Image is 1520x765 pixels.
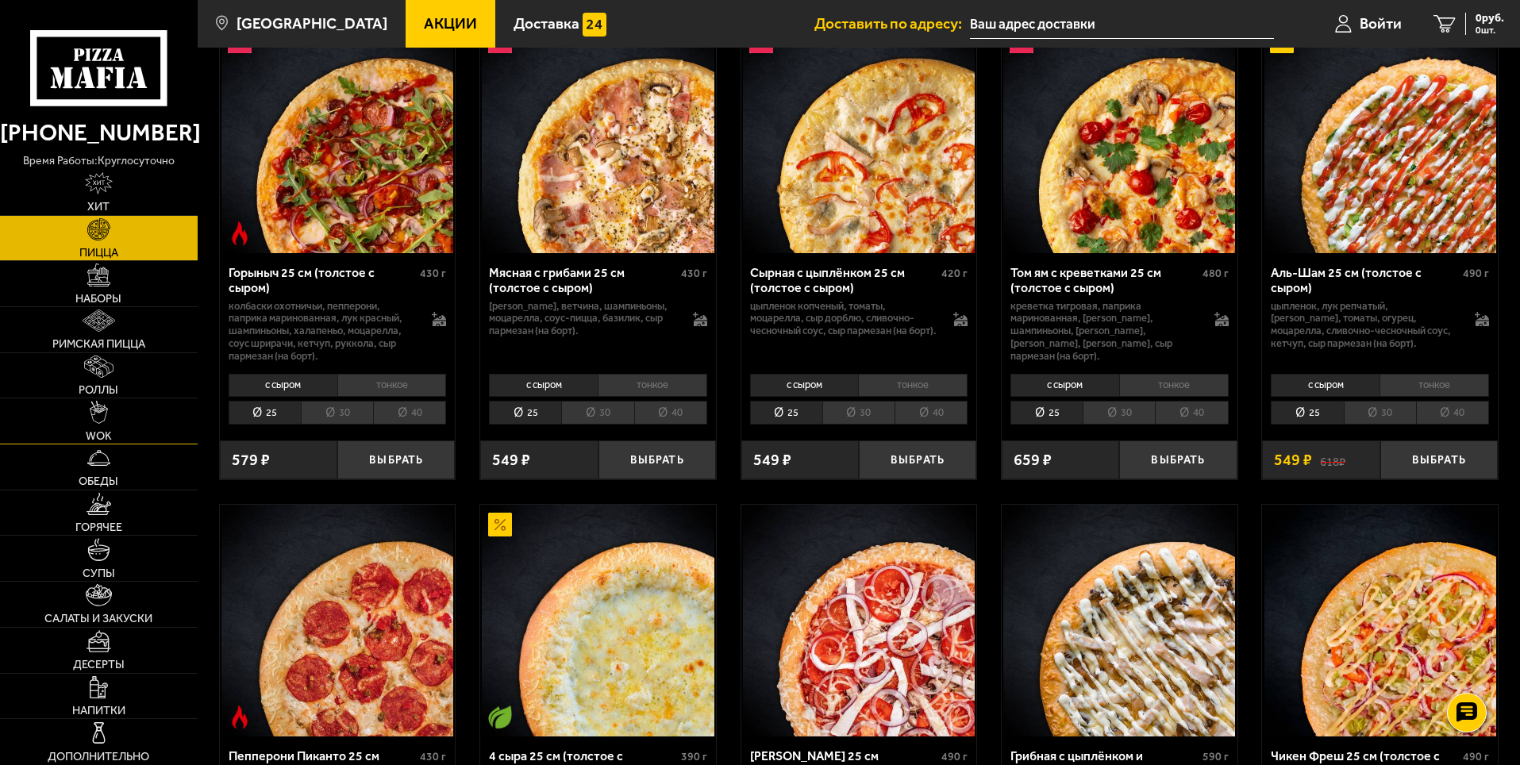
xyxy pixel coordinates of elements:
div: Горыныч 25 см (толстое с сыром) [229,265,417,295]
li: 40 [1155,401,1228,425]
span: 0 руб. [1476,13,1504,24]
span: 430 г [420,750,446,763]
img: Грибная с цыплёнком и сулугуни 25 см (толстое с сыром) [1003,505,1235,736]
img: Том ям с креветками 25 см (толстое с сыром) [1003,21,1235,253]
a: НовинкаОстрое блюдоГорыныч 25 см (толстое с сыром) [220,21,456,253]
li: 30 [301,401,373,425]
img: Аль-Шам 25 см (толстое с сыром) [1264,21,1496,253]
li: с сыром [750,374,859,396]
a: Чикен Фреш 25 см (толстое с сыром) [1262,505,1498,736]
a: НовинкаСырная с цыплёнком 25 см (толстое с сыром) [741,21,977,253]
p: [PERSON_NAME], ветчина, шампиньоны, моцарелла, соус-пицца, базилик, сыр пармезан (на борт). [489,300,677,338]
button: Выбрать [598,440,716,479]
li: с сыром [1271,374,1380,396]
button: Выбрать [1119,440,1237,479]
p: креветка тигровая, паприка маринованная, [PERSON_NAME], шампиньоны, [PERSON_NAME], [PERSON_NAME],... [1010,300,1199,363]
img: Пепперони Пиканто 25 см (толстое с сыром) [221,505,453,736]
span: Войти [1360,16,1402,31]
span: Хит [87,201,110,212]
a: НовинкаТом ям с креветками 25 см (толстое с сыром) [1002,21,1237,253]
li: тонкое [598,374,707,396]
li: 30 [561,401,633,425]
span: 490 г [1463,750,1489,763]
p: цыпленок копченый, томаты, моцарелла, сыр дорблю, сливочно-чесночный соус, сыр пармезан (на борт). [750,300,938,338]
s: 618 ₽ [1320,452,1345,468]
div: Том ям с креветками 25 см (толстое с сыром) [1010,265,1199,295]
button: Выбрать [1380,440,1498,479]
a: НовинкаМясная с грибами 25 см (толстое с сыром) [480,21,716,253]
span: Десерты [73,659,125,670]
span: Супы [83,567,115,579]
span: Напитки [72,705,125,716]
div: Сырная с цыплёнком 25 см (толстое с сыром) [750,265,938,295]
span: Обеды [79,475,118,486]
a: Острое блюдоПепперони Пиканто 25 см (толстое с сыром) [220,505,456,736]
span: Акции [424,16,477,31]
img: 15daf4d41897b9f0e9f617042186c801.svg [583,13,606,37]
li: с сыром [1010,374,1119,396]
span: 390 г [681,750,707,763]
li: 25 [750,401,822,425]
button: Выбрать [859,440,976,479]
input: Ваш адрес доставки [970,10,1274,39]
span: [GEOGRAPHIC_DATA] [237,16,387,31]
li: тонкое [337,374,447,396]
li: 40 [373,401,446,425]
span: 659 ₽ [1014,452,1052,468]
li: 25 [1271,401,1343,425]
li: 40 [634,401,707,425]
span: 0 шт. [1476,25,1504,35]
img: Мясная с грибами 25 см (толстое с сыром) [482,21,714,253]
span: Пицца [79,247,118,258]
img: Горыныч 25 см (толстое с сыром) [221,21,453,253]
img: Вегетарианское блюдо [488,705,512,729]
span: Салаты и закуски [44,613,152,624]
span: 549 ₽ [492,452,530,468]
span: 480 г [1203,267,1229,280]
span: 430 г [420,267,446,280]
img: Острое блюдо [228,705,252,729]
span: 490 г [941,750,968,763]
img: Острое блюдо [228,221,252,245]
li: с сыром [229,374,337,396]
span: WOK [86,430,112,441]
li: тонкое [1380,374,1489,396]
span: Доставить по адресу: [814,16,970,31]
span: 549 ₽ [1274,452,1312,468]
a: Грибная с цыплёнком и сулугуни 25 см (толстое с сыром) [1002,505,1237,736]
span: Римская пицца [52,338,145,349]
li: 40 [1416,401,1489,425]
li: 25 [229,401,301,425]
img: Акционный [488,513,512,536]
span: 430 г [681,267,707,280]
img: Петровская 25 см (толстое с сыром) [743,505,975,736]
li: 30 [1344,401,1416,425]
li: 40 [895,401,968,425]
button: Выбрать [337,440,455,479]
span: Дополнительно [48,751,149,762]
li: 25 [1010,401,1083,425]
p: цыпленок, лук репчатый, [PERSON_NAME], томаты, огурец, моцарелла, сливочно-чесночный соус, кетчуп... [1271,300,1459,351]
a: АкционныйВегетарианское блюдо4 сыра 25 см (толстое с сыром) [480,505,716,736]
li: тонкое [858,374,968,396]
li: 25 [489,401,561,425]
a: Петровская 25 см (толстое с сыром) [741,505,977,736]
span: 579 ₽ [232,452,270,468]
img: 4 сыра 25 см (толстое с сыром) [482,505,714,736]
span: Доставка [514,16,579,31]
span: Роллы [79,384,118,395]
img: Чикен Фреш 25 см (толстое с сыром) [1264,505,1496,736]
li: 30 [822,401,895,425]
p: колбаски Охотничьи, пепперони, паприка маринованная, лук красный, шампиньоны, халапеньо, моцарелл... [229,300,417,363]
li: 30 [1083,401,1155,425]
span: Горячее [75,521,122,532]
li: с сыром [489,374,598,396]
a: АкционныйАль-Шам 25 см (толстое с сыром) [1262,21,1498,253]
span: Наборы [75,293,121,304]
span: 590 г [1203,750,1229,763]
div: Аль-Шам 25 см (толстое с сыром) [1271,265,1459,295]
span: 549 ₽ [753,452,791,468]
li: тонкое [1119,374,1229,396]
img: Сырная с цыплёнком 25 см (толстое с сыром) [743,21,975,253]
span: 420 г [941,267,968,280]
